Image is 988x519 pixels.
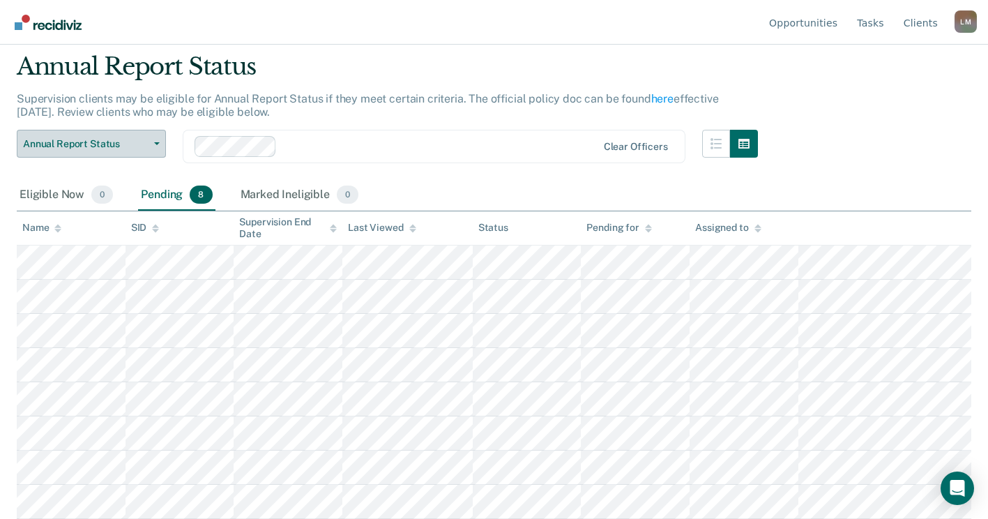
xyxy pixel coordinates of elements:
[604,141,668,153] div: Clear officers
[23,138,149,150] span: Annual Report Status
[17,180,116,211] div: Eligible Now0
[131,222,160,234] div: SID
[17,52,758,92] div: Annual Report Status
[91,186,113,204] span: 0
[955,10,977,33] div: L M
[586,222,651,234] div: Pending for
[190,186,212,204] span: 8
[955,10,977,33] button: Profile dropdown button
[337,186,358,204] span: 0
[138,180,215,211] div: Pending8
[238,180,362,211] div: Marked Ineligible0
[22,222,61,234] div: Name
[695,222,761,234] div: Assigned to
[17,130,166,158] button: Annual Report Status
[478,222,508,234] div: Status
[941,472,974,505] div: Open Intercom Messenger
[348,222,416,234] div: Last Viewed
[17,92,718,119] p: Supervision clients may be eligible for Annual Report Status if they meet certain criteria. The o...
[15,15,82,30] img: Recidiviz
[239,216,337,240] div: Supervision End Date
[651,92,674,105] a: here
